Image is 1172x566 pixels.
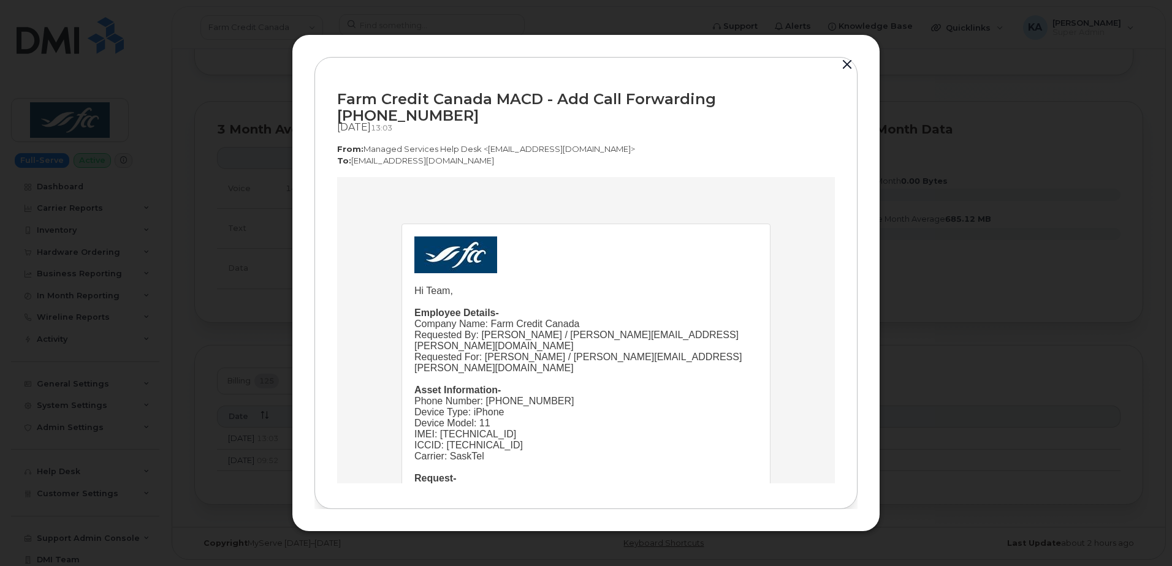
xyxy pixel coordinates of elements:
[77,208,420,219] div: Asset Information-
[337,121,835,134] div: [DATE]
[337,91,835,124] div: Farm Credit Canada MACD - Add Call Forwarding [PHONE_NUMBER]
[77,108,420,119] div: Hi Team,
[77,296,420,307] div: Request-
[337,144,363,154] strong: From:
[77,141,420,197] div: Company Name: Farm Credit Canada Requested By: [PERSON_NAME] / [PERSON_NAME][EMAIL_ADDRESS][PERSO...
[337,156,351,165] strong: To:
[337,143,835,155] p: Managed Services Help Desk <[EMAIL_ADDRESS][DOMAIN_NAME]>
[77,130,420,141] div: Employee Details-
[337,155,835,167] p: [EMAIL_ADDRESS][DOMAIN_NAME]
[77,59,160,96] img: email_fcc.jpg
[371,123,392,132] span: 13:03
[77,219,420,285] div: Phone Number: [PHONE_NUMBER] Device Type: iPhone Device Model: 11 IMEI: [TECHNICAL_ID] ICCID: [TE...
[1119,513,1163,557] iframe: Messenger Launcher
